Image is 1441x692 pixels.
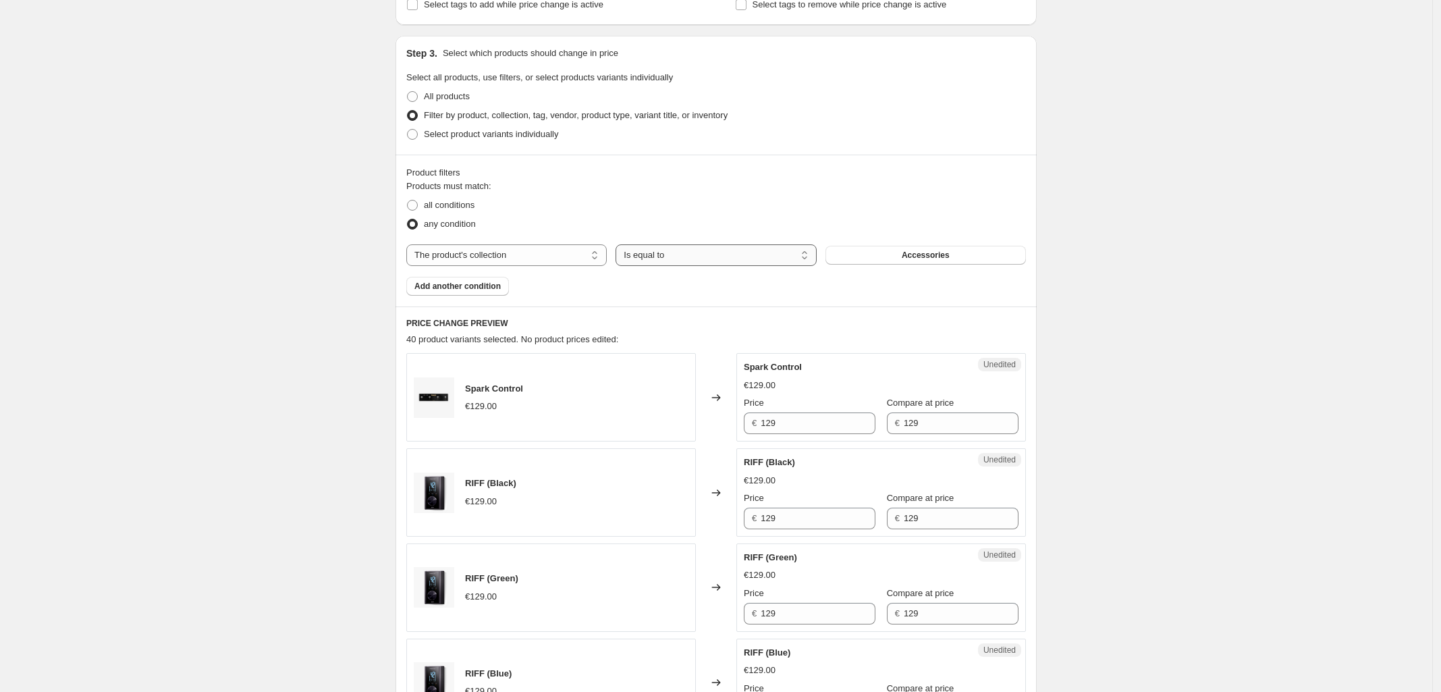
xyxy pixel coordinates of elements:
span: Accessories [902,250,950,261]
div: €129.00 [744,568,776,582]
img: KV_Riff_black_2x_shopify_01_80x.png [414,567,454,608]
span: all conditions [424,200,474,210]
span: Select product variants individually [424,129,558,139]
span: Add another condition [414,281,501,292]
span: RIFF (Black) [465,478,516,488]
span: € [895,418,900,428]
button: Add another condition [406,277,509,296]
span: Price [744,398,764,408]
div: €129.00 [465,590,497,604]
span: Unedited [983,550,1016,560]
div: €129.00 [465,400,497,413]
span: Price [744,493,764,503]
span: Unedited [983,359,1016,370]
span: Spark Control [744,362,802,372]
span: any condition [424,219,476,229]
div: €129.00 [744,379,776,392]
span: € [752,608,757,618]
span: Products must match: [406,181,491,191]
span: Price [744,588,764,598]
p: Select which products should change in price [443,47,618,60]
span: RIFF (Black) [744,457,795,467]
span: RIFF (Green) [744,552,797,562]
span: € [752,513,757,523]
span: Compare at price [887,398,954,408]
span: Unedited [983,454,1016,465]
span: € [895,608,900,618]
div: €129.00 [465,495,497,508]
h2: Step 3. [406,47,437,60]
h6: PRICE CHANGE PREVIEW [406,318,1026,329]
span: RIFF (Green) [465,573,518,583]
div: €129.00 [744,664,776,677]
span: € [895,513,900,523]
span: 40 product variants selected. No product prices edited: [406,334,618,344]
span: Compare at price [887,493,954,503]
div: €129.00 [744,474,776,487]
span: Spark Control [465,383,523,394]
img: spark-control-front_80x.png [414,377,454,418]
button: Accessories [825,246,1026,265]
span: Filter by product, collection, tag, vendor, product type, variant title, or inventory [424,110,728,120]
span: All products [424,91,470,101]
span: RIFF (Blue) [465,668,512,678]
span: Unedited [983,645,1016,656]
span: Select all products, use filters, or select products variants individually [406,72,673,82]
span: € [752,418,757,428]
div: Product filters [406,166,1026,180]
span: Compare at price [887,588,954,598]
span: RIFF (Blue) [744,647,790,658]
img: KV_Riff_black_2x_shopify_01_80x.png [414,473,454,513]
